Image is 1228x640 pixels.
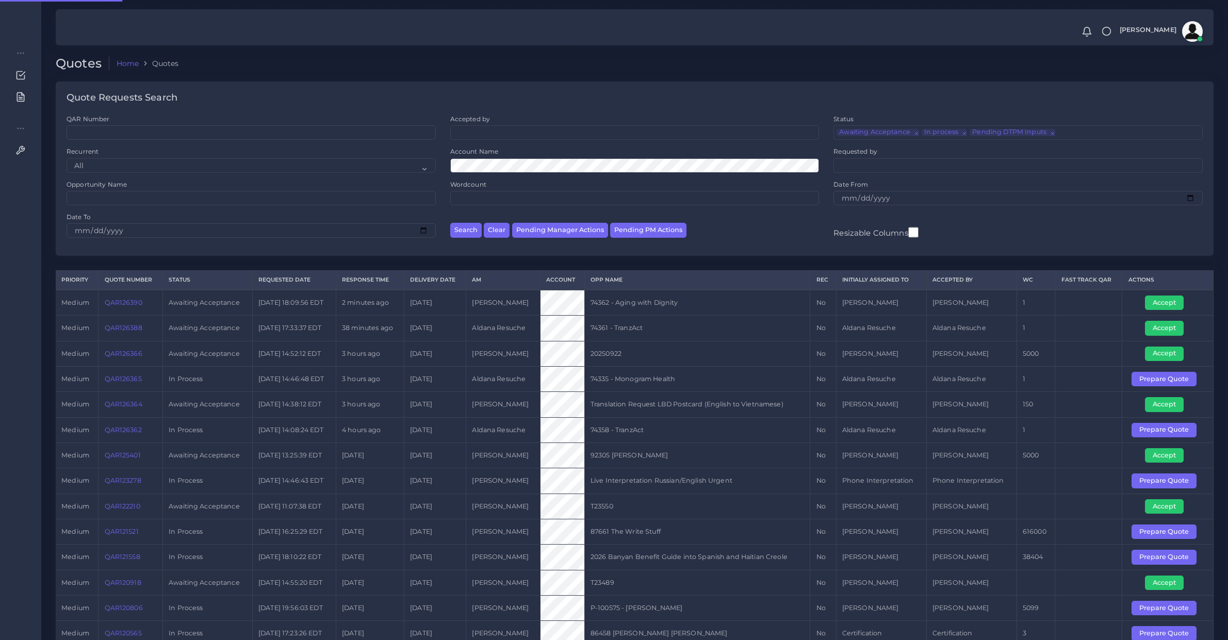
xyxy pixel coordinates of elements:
a: Accept [1145,578,1191,586]
td: [PERSON_NAME] [926,545,1017,570]
a: [PERSON_NAME]avatar [1115,21,1206,42]
a: QAR126364 [105,400,142,408]
td: [PERSON_NAME] [926,290,1017,316]
th: Status [162,271,252,290]
td: Aldana Resuche [926,316,1017,341]
td: [PERSON_NAME] [836,545,926,570]
label: Date To [67,212,91,221]
label: Wordcount [450,180,486,189]
td: No [810,417,836,442]
td: 5000 [1017,341,1055,366]
a: Prepare Quote [1132,477,1204,484]
a: QAR121521 [105,528,139,535]
td: No [810,570,836,595]
li: Quotes [139,58,178,69]
td: [PERSON_NAME] [466,392,541,417]
td: 3 hours ago [336,366,404,391]
h2: Quotes [56,56,109,71]
td: No [810,519,836,544]
td: [DATE] [336,442,404,468]
th: Actions [1122,271,1214,290]
a: Accept [1145,451,1191,458]
a: QAR125401 [105,451,141,459]
td: Aldana Resuche [466,366,541,391]
th: Priority [56,271,99,290]
th: Fast Track QAR [1055,271,1122,290]
td: 20250922 [584,341,810,366]
td: [DATE] [404,341,466,366]
td: 38404 [1017,545,1055,570]
label: QAR Number [67,114,109,123]
button: Prepare Quote [1132,423,1197,437]
span: medium [61,528,89,535]
a: QAR120565 [105,629,142,637]
td: [DATE] [404,392,466,417]
input: Resizable Columns [908,226,919,239]
span: medium [61,502,89,510]
td: Aldana Resuche [836,417,926,442]
td: Awaiting Acceptance [162,442,252,468]
button: Search [450,223,482,238]
span: medium [61,629,89,637]
td: [DATE] 16:25:29 EDT [252,519,336,544]
a: QAR122210 [105,502,140,510]
td: Aldana Resuche [836,366,926,391]
td: [DATE] [336,519,404,544]
button: Accept [1145,576,1184,590]
span: medium [61,299,89,306]
a: QAR126365 [105,375,142,383]
td: No [810,290,836,316]
button: Accept [1145,296,1184,310]
td: 1 [1017,417,1055,442]
li: Awaiting Acceptance [837,129,919,136]
button: Accept [1145,347,1184,361]
th: Initially Assigned to [836,271,926,290]
td: [PERSON_NAME] [926,392,1017,417]
a: QAR126390 [105,299,142,306]
td: [PERSON_NAME] [926,570,1017,595]
label: Resizable Columns [833,226,918,239]
td: In Process [162,596,252,621]
label: Account Name [450,147,499,156]
td: Phone Interpretation [926,468,1017,494]
label: Status [833,114,854,123]
td: 3 hours ago [336,341,404,366]
td: No [810,596,836,621]
td: Aldana Resuche [466,316,541,341]
td: 2 minutes ago [336,290,404,316]
td: Aldana Resuche [926,417,1017,442]
td: [PERSON_NAME] [466,290,541,316]
td: No [810,392,836,417]
td: [DATE] [336,494,404,519]
a: QAR123278 [105,477,141,484]
button: Prepare Quote [1132,550,1197,564]
td: In Process [162,366,252,391]
td: Awaiting Acceptance [162,392,252,417]
button: Pending PM Actions [610,223,686,238]
td: 74361 - TranzAct [584,316,810,341]
td: [PERSON_NAME] [836,570,926,595]
td: 92305 [PERSON_NAME] [584,442,810,468]
td: No [810,545,836,570]
td: 74335 - Monogram Health [584,366,810,391]
td: 4 hours ago [336,417,404,442]
td: [PERSON_NAME] [466,494,541,519]
a: Accept [1145,324,1191,332]
td: [PERSON_NAME] [926,494,1017,519]
label: Recurrent [67,147,99,156]
h4: Quote Requests Search [67,92,177,104]
span: [PERSON_NAME] [1120,27,1176,34]
td: [PERSON_NAME] [926,519,1017,544]
td: [DATE] 14:52:12 EDT [252,341,336,366]
td: No [810,316,836,341]
a: Prepare Quote [1132,527,1204,535]
th: Requested Date [252,271,336,290]
button: Prepare Quote [1132,372,1197,386]
td: 2026 Banyan Benefit Guide into Spanish and Haitian Creole [584,545,810,570]
td: [DATE] 18:09:56 EDT [252,290,336,316]
a: QAR121558 [105,553,140,561]
td: Aldana Resuche [836,316,926,341]
a: QAR126388 [105,324,142,332]
td: [DATE] [404,417,466,442]
td: In Process [162,545,252,570]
